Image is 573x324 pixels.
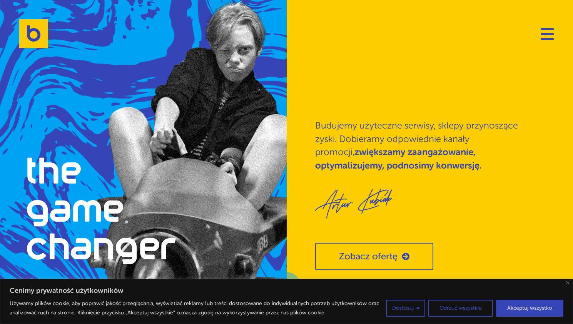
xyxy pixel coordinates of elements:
[315,147,482,171] strong: zwiększamy zaangażowanie, optymalizujemy, podnosimy konwersję.
[386,300,425,317] button: Dostosuj
[315,243,433,270] a: Zobacz ofertę
[26,154,177,268] h1: the game changer
[428,300,493,317] button: Odrzuć wszystkie
[566,281,570,284] img: Close
[496,300,563,317] button: Akceptuj wszystko
[10,299,380,317] p: Używamy plików cookie, aby poprawić jakość przeglądania, wyświetlać reklamy lub treści dostosowan...
[10,286,563,295] p: Cenimy prywatność użytkowników
[339,251,398,262] span: Zobacz ofertę
[541,28,554,40] button: Navigation
[315,119,533,172] p: Budujemy użyteczne serwisy, sklepy przynoszące zyski. Dobieramy odpowiednie kanały promocji,
[566,281,570,284] button: Blisko
[19,19,48,48] img: Brandoo Group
